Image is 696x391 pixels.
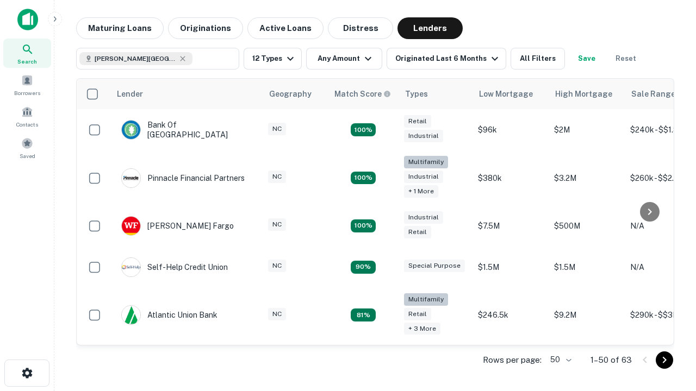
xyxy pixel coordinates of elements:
[546,352,573,368] div: 50
[656,351,673,369] button: Go to next page
[334,88,391,100] div: Capitalize uses an advanced AI algorithm to match your search with the best lender. The match sco...
[387,48,506,70] button: Originated Last 6 Months
[405,87,428,100] div: Types
[473,288,549,343] td: $246.5k
[328,79,399,109] th: Capitalize uses an advanced AI algorithm to match your search with the best lender. The match sco...
[549,109,625,150] td: $2M
[244,48,302,70] button: 12 Types
[473,205,549,247] td: $7.5M
[404,130,443,142] div: Industrial
[263,79,328,109] th: Geography
[404,323,440,335] div: + 3 more
[268,123,286,135] div: NC
[269,87,312,100] div: Geography
[404,293,448,306] div: Multifamily
[122,217,140,235] img: picture
[334,88,389,100] h6: Match Score
[479,87,533,100] div: Low Mortgage
[404,226,431,238] div: Retail
[555,87,612,100] div: High Mortgage
[549,150,625,205] td: $3.2M
[17,57,37,66] span: Search
[122,258,140,276] img: picture
[395,52,501,65] div: Originated Last 6 Months
[549,247,625,288] td: $1.5M
[642,269,696,321] iframe: Chat Widget
[404,308,431,320] div: Retail
[268,260,286,272] div: NC
[306,48,382,70] button: Any Amount
[168,17,243,39] button: Originations
[268,218,286,231] div: NC
[473,109,549,150] td: $96k
[3,102,51,131] a: Contacts
[117,87,143,100] div: Lender
[591,354,632,367] p: 1–50 of 63
[95,54,176,64] span: [PERSON_NAME][GEOGRAPHIC_DATA], [GEOGRAPHIC_DATA]
[121,216,234,236] div: [PERSON_NAME] Fargo
[397,17,463,39] button: Lenders
[569,48,604,70] button: Save your search to get updates of matches that match your search criteria.
[511,48,565,70] button: All Filters
[351,219,376,232] div: Matching Properties: 14, hasApolloMatch: undefined
[351,261,376,274] div: Matching Properties: 11, hasApolloMatch: undefined
[549,205,625,247] td: $500M
[404,115,431,128] div: Retail
[404,260,465,272] div: Special Purpose
[16,120,38,129] span: Contacts
[399,79,473,109] th: Types
[351,308,376,321] div: Matching Properties: 10, hasApolloMatch: undefined
[351,172,376,185] div: Matching Properties: 22, hasApolloMatch: undefined
[14,89,40,97] span: Borrowers
[121,257,228,277] div: Self-help Credit Union
[20,152,35,160] span: Saved
[268,171,286,183] div: NC
[268,308,286,320] div: NC
[121,168,245,188] div: Pinnacle Financial Partners
[76,17,164,39] button: Maturing Loans
[122,306,140,324] img: picture
[247,17,324,39] button: Active Loans
[404,171,443,183] div: Industrial
[3,39,51,68] a: Search
[351,123,376,136] div: Matching Properties: 15, hasApolloMatch: undefined
[122,121,140,139] img: picture
[3,133,51,162] a: Saved
[549,288,625,343] td: $9.2M
[631,87,675,100] div: Sale Range
[121,120,252,140] div: Bank Of [GEOGRAPHIC_DATA]
[473,150,549,205] td: $380k
[328,17,393,39] button: Distress
[122,169,140,187] img: picture
[404,156,448,168] div: Multifamily
[17,9,38,30] img: capitalize-icon.png
[608,48,643,70] button: Reset
[110,79,263,109] th: Lender
[549,79,625,109] th: High Mortgage
[473,247,549,288] td: $1.5M
[404,211,443,224] div: Industrial
[3,70,51,99] a: Borrowers
[121,305,217,325] div: Atlantic Union Bank
[404,185,438,198] div: + 1 more
[483,354,542,367] p: Rows per page:
[473,79,549,109] th: Low Mortgage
